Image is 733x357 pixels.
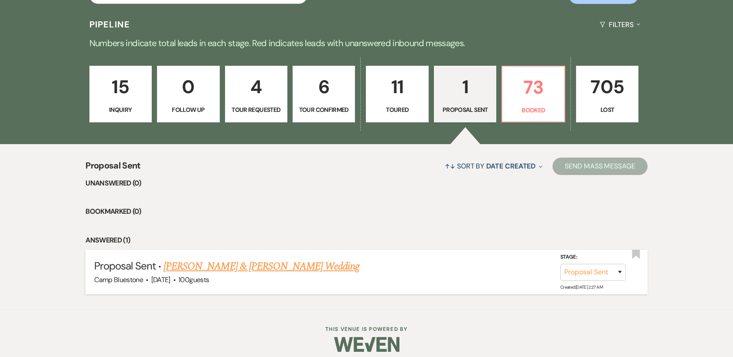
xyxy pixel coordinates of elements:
[576,66,638,122] a: 705Lost
[582,105,633,115] p: Lost
[157,66,219,122] a: 0Follow Up
[372,105,423,115] p: Toured
[231,105,282,115] p: Tour Requested
[293,66,355,122] a: 6Tour Confirmed
[178,275,209,284] span: 100 guests
[163,105,214,115] p: Follow Up
[164,259,359,274] a: [PERSON_NAME] & [PERSON_NAME] Wedding
[89,18,130,30] h3: Pipeline
[89,66,152,122] a: 15Inquiry
[440,72,491,101] p: 1
[366,66,428,122] a: 11Toured
[582,72,633,101] p: 705
[151,275,170,284] span: [DATE]
[552,158,648,175] button: Send Mass Message
[596,13,644,36] button: Filters
[441,155,546,178] button: Sort By Date Created
[85,206,648,217] li: Bookmarked (0)
[440,105,491,115] p: Proposal Sent
[95,105,146,115] p: Inquiry
[445,162,455,171] span: ↑↓
[508,105,559,115] p: Booked
[94,275,143,284] span: Camp Bluestone
[85,235,648,246] li: Answered (1)
[53,36,681,50] p: Numbers indicate total leads in each stage. Red indicates leads with unanswered inbound messages.
[298,105,349,115] p: Tour Confirmed
[298,72,349,101] p: 6
[225,66,287,122] a: 4Tour Requested
[434,66,496,122] a: 1Proposal Sent
[560,253,626,262] label: Stage:
[163,72,214,101] p: 0
[560,284,603,290] span: Created: [DATE] 2:27 AM
[231,72,282,101] p: 4
[94,259,156,273] span: Proposal Sent
[486,162,535,171] span: Date Created
[95,72,146,101] p: 15
[508,73,559,102] p: 73
[85,159,141,178] span: Proposal Sent
[85,178,648,189] li: Unanswered (0)
[501,66,565,122] a: 73Booked
[372,72,423,101] p: 11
